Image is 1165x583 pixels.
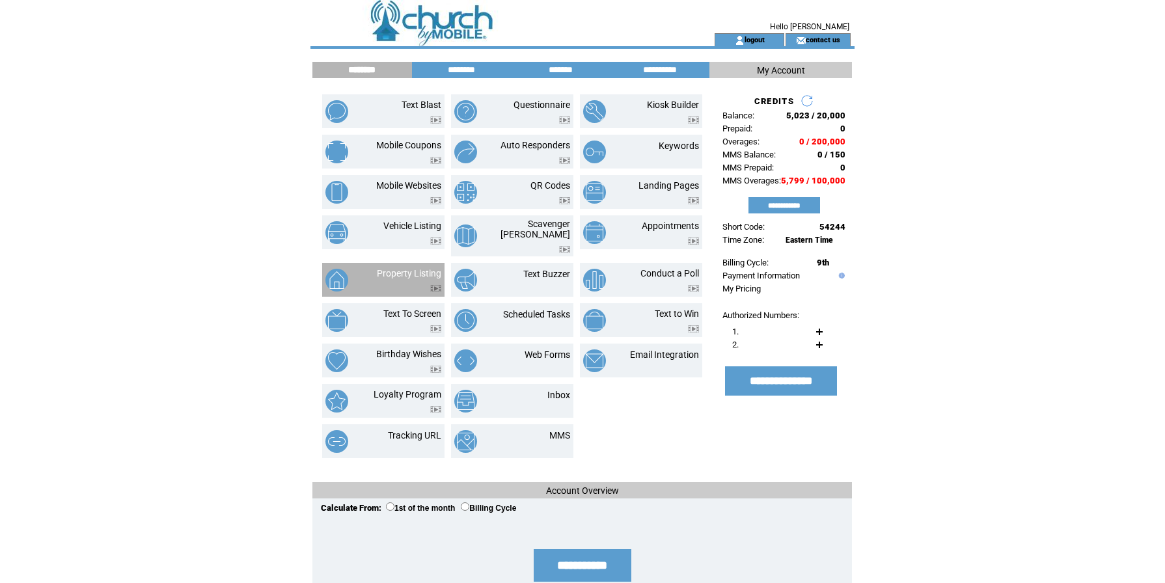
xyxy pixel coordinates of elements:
span: 0 / 150 [817,150,845,159]
img: video.png [688,237,699,245]
a: Text Blast [402,100,441,110]
img: video.png [688,325,699,332]
span: MMS Overages: [722,176,781,185]
a: Scheduled Tasks [503,309,570,319]
a: Property Listing [377,268,441,278]
span: 0 [840,124,845,133]
span: 0 [840,163,845,172]
span: Time Zone: [722,235,764,245]
img: appointments.png [583,221,606,244]
span: 0 / 200,000 [799,137,845,146]
a: Questionnaire [514,100,570,110]
img: web-forms.png [454,349,477,372]
img: email-integration.png [583,349,606,372]
a: Text to Win [655,308,699,319]
a: MMS [549,430,570,441]
a: Kiosk Builder [647,100,699,110]
img: scavenger-hunt.png [454,224,477,247]
a: Vehicle Listing [383,221,441,231]
a: QR Codes [530,180,570,191]
img: video.png [688,116,699,124]
img: questionnaire.png [454,100,477,123]
img: video.png [430,157,441,164]
img: conduct-a-poll.png [583,269,606,291]
img: inbox.png [454,390,477,413]
img: scheduled-tasks.png [454,309,477,332]
img: text-buzzer.png [454,269,477,291]
img: video.png [430,237,441,245]
a: Mobile Websites [376,180,441,191]
a: logout [745,35,765,44]
span: Prepaid: [722,124,752,133]
span: MMS Balance: [722,150,776,159]
span: 2. [732,340,739,349]
a: Scavenger [PERSON_NAME] [500,219,570,239]
span: 5,023 / 20,000 [786,111,845,120]
a: My Pricing [722,284,761,293]
img: birthday-wishes.png [325,349,348,372]
img: landing-pages.png [583,181,606,204]
a: Text To Screen [383,308,441,319]
a: Conduct a Poll [640,268,699,278]
img: video.png [430,285,441,292]
img: text-to-win.png [583,309,606,332]
img: video.png [688,197,699,204]
img: video.png [688,285,699,292]
label: Billing Cycle [461,504,516,513]
a: Payment Information [722,271,800,280]
span: Authorized Numbers: [722,310,799,320]
a: Inbox [547,390,570,400]
span: CREDITS [754,96,794,106]
img: video.png [430,116,441,124]
a: Auto Responders [500,140,570,150]
img: video.png [559,116,570,124]
a: Mobile Coupons [376,140,441,150]
img: help.gif [836,273,845,278]
a: Text Buzzer [523,269,570,279]
a: Email Integration [630,349,699,360]
img: property-listing.png [325,269,348,291]
img: account_icon.gif [735,35,745,46]
span: Hello [PERSON_NAME] [770,22,849,31]
span: Calculate From: [321,503,381,513]
span: MMS Prepaid: [722,163,774,172]
span: My Account [757,65,805,75]
img: mms.png [454,430,477,453]
a: Web Forms [525,349,570,360]
a: Birthday Wishes [376,349,441,359]
label: 1st of the month [386,504,455,513]
input: Billing Cycle [461,502,469,511]
input: 1st of the month [386,502,394,511]
img: video.png [430,197,441,204]
span: 9th [817,258,829,267]
a: Landing Pages [638,180,699,191]
img: video.png [559,197,570,204]
img: text-to-screen.png [325,309,348,332]
img: auto-responders.png [454,141,477,163]
img: loyalty-program.png [325,390,348,413]
img: video.png [430,325,441,332]
img: video.png [559,157,570,164]
span: 54244 [819,222,845,232]
span: Account Overview [546,485,619,496]
span: 1. [732,327,739,336]
span: 5,799 / 100,000 [781,176,845,185]
a: Tracking URL [388,430,441,441]
img: video.png [430,406,441,413]
img: video.png [559,246,570,253]
img: contact_us_icon.gif [796,35,806,46]
img: vehicle-listing.png [325,221,348,244]
a: Appointments [642,221,699,231]
img: mobile-coupons.png [325,141,348,163]
img: qr-codes.png [454,181,477,204]
span: Overages: [722,137,760,146]
a: Keywords [659,141,699,151]
span: Billing Cycle: [722,258,769,267]
a: contact us [806,35,840,44]
img: mobile-websites.png [325,181,348,204]
span: Short Code: [722,222,765,232]
a: Loyalty Program [374,389,441,400]
span: Eastern Time [786,236,833,245]
img: text-blast.png [325,100,348,123]
span: Balance: [722,111,754,120]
